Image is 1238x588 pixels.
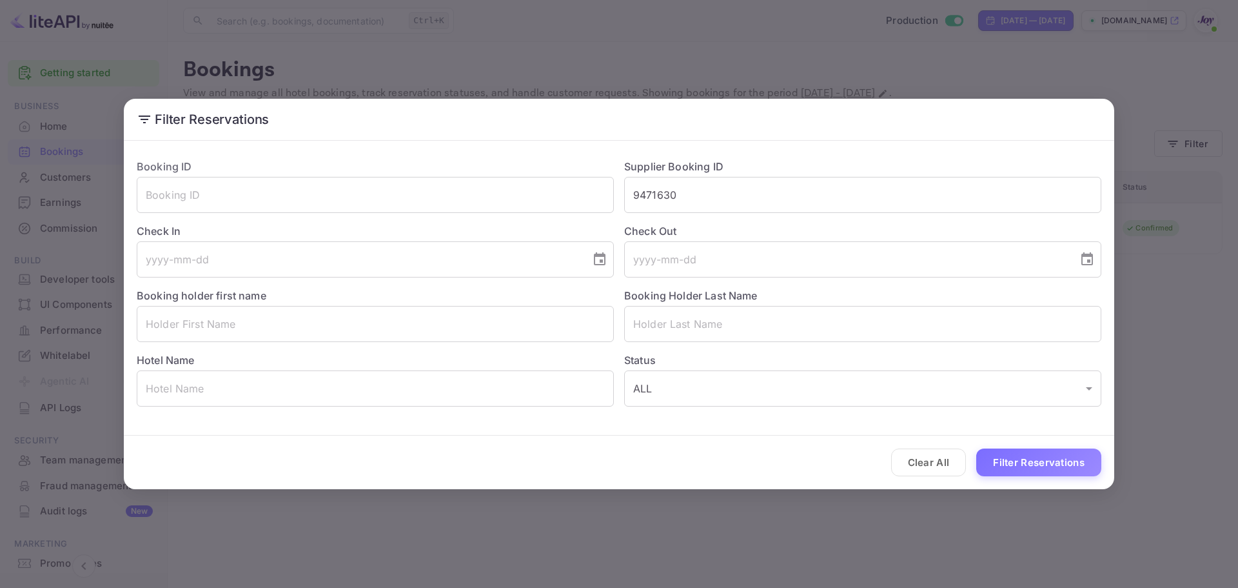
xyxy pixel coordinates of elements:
[1074,247,1100,272] button: Choose date
[137,177,614,213] input: Booking ID
[624,160,723,173] label: Supplier Booking ID
[137,160,192,173] label: Booking ID
[624,306,1101,342] input: Holder Last Name
[624,177,1101,213] input: Supplier Booking ID
[137,289,266,302] label: Booking holder first name
[137,223,614,239] label: Check In
[976,449,1101,476] button: Filter Reservations
[137,306,614,342] input: Holder First Name
[137,370,614,407] input: Hotel Name
[587,247,613,272] button: Choose date
[624,352,1101,368] label: Status
[137,241,582,278] input: yyyy-mm-dd
[624,289,758,302] label: Booking Holder Last Name
[624,223,1101,239] label: Check Out
[137,354,195,367] label: Hotel Name
[624,241,1069,278] input: yyyy-mm-dd
[891,449,967,476] button: Clear All
[624,370,1101,407] div: ALL
[124,99,1114,140] h2: Filter Reservations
